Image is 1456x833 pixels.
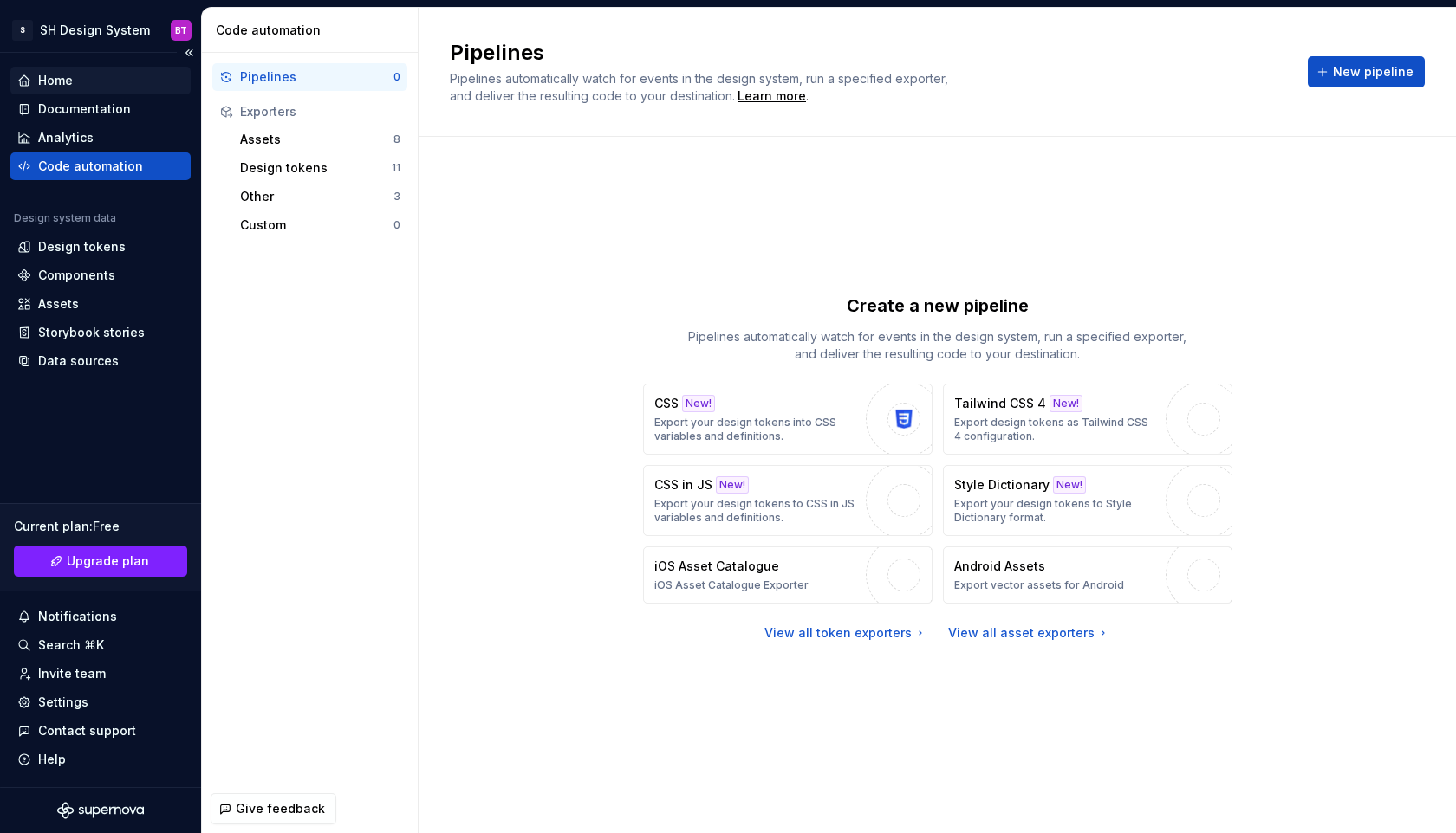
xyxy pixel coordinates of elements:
div: 0 [393,70,400,84]
a: View all asset exporters [948,624,1110,642]
p: iOS Asset Catalogue Exporter [654,578,809,592]
p: Export vector assets for Android [954,578,1124,592]
svg: Supernova Logo [57,802,144,819]
button: CSS in JSNew!Export your design tokens to CSS in JS variables and definitions. [643,465,933,536]
button: Pipelines0 [212,63,407,91]
p: Export your design tokens into CSS variables and definitions. [654,416,857,443]
p: CSS [654,395,679,412]
div: Help [38,751,66,768]
a: Settings [10,688,191,716]
p: Pipelines automatically watch for events in the design system, run a specified exporter, and deli... [678,328,1198,363]
div: Current plan : Free [14,518,187,535]
div: 0 [393,218,400,232]
div: New! [1050,395,1082,412]
div: New! [1053,476,1086,494]
button: CSSNew!Export your design tokens into CSS variables and definitions. [643,384,933,455]
a: Assets [10,290,191,318]
div: Custom [240,216,393,234]
div: New! [716,476,749,494]
a: Analytics [10,124,191,152]
div: Other [240,188,393,205]
button: Other3 [233,183,407,210]
button: Style DictionaryNew!Export your design tokens to Style Dictionary format. [943,465,1232,536]
button: Design tokens11 [233,154,407,182]
span: New pipeline [1333,63,1414,81]
div: Documentation [38,100,131,118]
p: Tailwind CSS 4 [954,395,1046,412]
div: Design tokens [240,159,392,177]
span: Give feedback [236,800,325,817]
button: Assets8 [233,126,407,153]
span: . [735,90,809,103]
a: Upgrade plan [14,546,187,577]
div: 11 [392,161,400,175]
button: Android AssetsExport vector assets for Android [943,546,1232,604]
button: Give feedback [211,793,336,824]
a: Invite team [10,660,191,688]
div: Search ⌘K [38,636,104,654]
button: Help [10,746,191,773]
button: SSH Design SystemBT [3,11,198,48]
div: Assets [240,131,393,148]
button: Search ⌘K [10,631,191,659]
a: Documentation [10,95,191,123]
div: Design system data [14,211,116,225]
div: Settings [38,694,88,711]
div: Pipelines [240,68,393,86]
p: Export your design tokens to Style Dictionary format. [954,497,1157,525]
a: View all token exporters [764,624,927,642]
div: Code automation [216,22,411,39]
button: Custom0 [233,211,407,239]
div: Analytics [38,129,94,146]
div: New! [682,395,715,412]
a: Storybook stories [10,319,191,346]
p: Export your design tokens to CSS in JS variables and definitions. [654,497,857,525]
div: Contact support [38,722,136,739]
div: Components [38,267,115,284]
a: Design tokens [10,233,191,261]
div: Design tokens [38,238,126,255]
div: Code automation [38,158,143,175]
div: BT [175,23,187,37]
h2: Pipelines [450,39,1287,67]
p: Create a new pipeline [847,294,1029,318]
button: Tailwind CSS 4New!Export design tokens as Tailwind CSS 4 configuration. [943,384,1232,455]
div: Notifications [38,608,117,625]
div: S [12,20,33,41]
p: Android Assets [954,558,1045,575]
div: Exporters [240,103,400,120]
div: 3 [393,190,400,203]
div: Data sources [38,352,119,370]
p: iOS Asset Catalogue [654,558,779,575]
a: Home [10,67,191,94]
span: Upgrade plan [67,552,149,570]
button: Contact support [10,717,191,745]
p: CSS in JS [654,476,712,494]
a: Data sources [10,347,191,375]
button: iOS Asset CatalogueiOS Asset Catalogue Exporter [643,546,933,604]
div: Storybook stories [38,324,145,341]
button: New pipeline [1308,56,1425,87]
div: 8 [393,132,400,146]
span: Pipelines automatically watch for events in the design system, run a specified exporter, and deli... [450,71,952,103]
button: Notifications [10,603,191,630]
div: Home [38,72,73,89]
div: Assets [38,295,79,313]
a: Code automation [10,152,191,180]
p: Style Dictionary [954,476,1050,494]
a: Components [10,262,191,289]
a: Learn more [738,87,806,105]
p: Export design tokens as Tailwind CSS 4 configuration. [954,416,1157,443]
button: Collapse sidebar [177,41,201,65]
div: SH Design System [40,22,150,39]
div: Invite team [38,665,106,682]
